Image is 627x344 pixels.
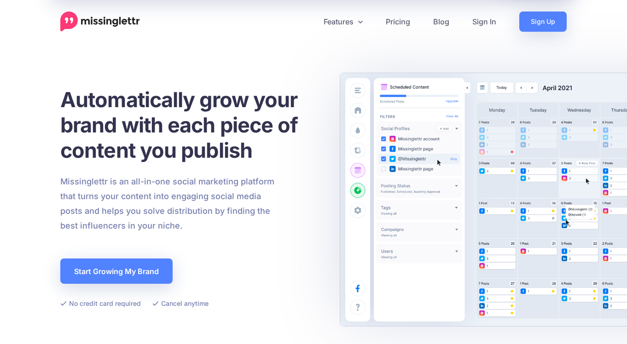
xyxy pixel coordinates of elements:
a: Home [60,11,140,32]
a: Features [312,11,374,32]
a: Sign In [461,11,508,32]
h1: Automatically grow your brand with each piece of content you publish [60,87,320,163]
a: Sign Up [519,11,567,32]
a: Pricing [374,11,422,32]
a: Blog [422,11,461,32]
p: Missinglettr is an all-in-one social marketing platform that turns your content into engaging soc... [60,174,275,233]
